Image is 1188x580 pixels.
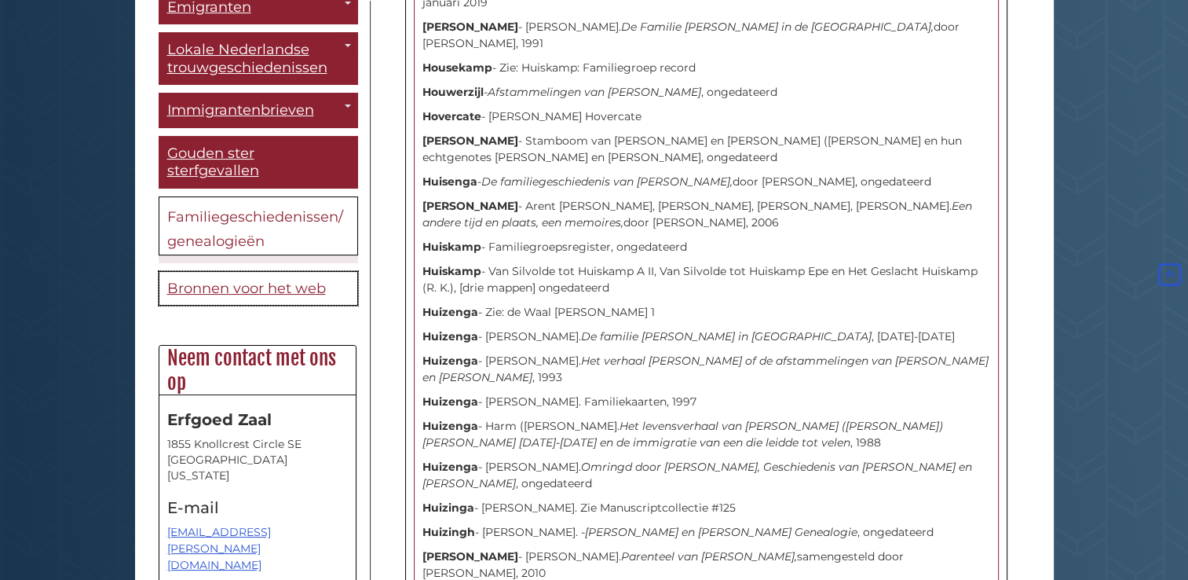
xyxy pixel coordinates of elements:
a: Familiegeschiedenissen/genealogieën [159,196,358,255]
i: Een andere tijd en plaats, een memoires, [422,199,972,229]
strong: Huizenga [422,395,478,409]
strong: Hovercate [422,109,481,123]
p: - Van Silvolde tot Huiskamp A II, Van Silvolde tot Huiskamp Epe en Het Geslacht Huiskamp (R. K.),... [422,263,990,296]
strong: [PERSON_NAME] [422,20,518,34]
span: Bronnen voor het web [167,279,326,296]
a: Bronnen voor het web [159,270,358,306]
p: - Harm ([PERSON_NAME]. , 1988 [422,418,990,451]
strong: Huizenga [422,354,478,368]
p: - [PERSON_NAME]. Familiekaarten, 1997 [422,394,990,410]
strong: [PERSON_NAME] [422,134,518,148]
strong: Houwerzijl [422,85,484,99]
strong: Huizenga [422,305,478,319]
i: De familie [PERSON_NAME] in [GEOGRAPHIC_DATA] [581,329,872,343]
i: Afstammelingen van [PERSON_NAME] [488,85,701,99]
i: Het verhaal [PERSON_NAME] of de afstammelingen van [PERSON_NAME] en [PERSON_NAME] [422,354,989,384]
strong: Huizenga [422,419,478,433]
i: Parenteel van [PERSON_NAME], [621,549,797,563]
p: - [PERSON_NAME]. , 1993 [422,353,990,386]
i: De Familie [PERSON_NAME] in de [GEOGRAPHIC_DATA], [621,20,934,34]
a: Lokale Nederlandse trouwgeschiedenissen [159,32,358,85]
span: Immigrantenbrieven [167,101,314,119]
p: - [PERSON_NAME] Hovercate [422,108,990,125]
strong: [PERSON_NAME] [422,549,518,563]
p: - [PERSON_NAME]. , ongedateerd [422,459,990,492]
span: Familiegeschiedenissen/genealogieën [167,207,343,250]
i: Omringd door [PERSON_NAME], Geschiedenis van [PERSON_NAME] en [PERSON_NAME] [422,460,972,490]
strong: Huizenga [422,329,478,343]
strong: Huisenga [422,174,477,189]
a: Immigrantenbrieven [159,93,358,128]
address: 1855 Knollcrest Circle SE [GEOGRAPHIC_DATA][US_STATE] [167,436,348,483]
strong: Housekamp [422,61,492,75]
p: - door [PERSON_NAME], ongedateerd [422,174,990,190]
strong: Erfgoed Zaal [167,410,272,429]
strong: Huizingh [422,525,475,539]
strong: Huizinga [422,501,474,515]
p: - [PERSON_NAME]. Zie Manuscriptcollectie #125 [422,500,990,516]
p: - Arent [PERSON_NAME], [PERSON_NAME], [PERSON_NAME], [PERSON_NAME]. door [PERSON_NAME], 2006 [422,198,990,231]
a: Gouden ster sterfgevallen [159,135,358,188]
p: - Stamboom van [PERSON_NAME] en [PERSON_NAME] ([PERSON_NAME] en hun echtgenotes [PERSON_NAME] en ... [422,133,990,166]
strong: Huizenga [422,460,478,474]
strong: Huiskamp [422,264,481,278]
p: - [PERSON_NAME]. door [PERSON_NAME], 1991 [422,19,990,52]
i: [PERSON_NAME] en [PERSON_NAME] Genealogie [585,525,857,539]
strong: [PERSON_NAME] [422,199,518,213]
p: - Zie: de Waal [PERSON_NAME] 1 [422,304,990,321]
h4: E-mail [167,499,348,516]
span: Gouden ster sterfgevallen [167,144,259,179]
strong: Huiskamp [422,240,481,254]
i: De familiegeschiedenis van [PERSON_NAME], [481,174,733,189]
p: - , ongedateerd [422,84,990,101]
span: Lokale Nederlandse trouwgeschiedenissen [167,41,327,76]
h2: Neem contact met ons op [159,346,356,395]
i: Het levensverhaal van [PERSON_NAME] ([PERSON_NAME]) [PERSON_NAME] [DATE]-[DATE] en de immigratie ... [422,419,943,450]
p: - [PERSON_NAME]. , [DATE]-[DATE] [422,329,990,345]
a: [EMAIL_ADDRESS][PERSON_NAME][DOMAIN_NAME] [167,525,271,572]
a: Terug naar boven [1155,267,1184,281]
p: - [PERSON_NAME]. - , ongedateerd [422,524,990,541]
p: - Familiegroepsregister, ongedateerd [422,239,990,255]
p: - Zie: Huiskamp: Familiegroep record [422,60,990,76]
